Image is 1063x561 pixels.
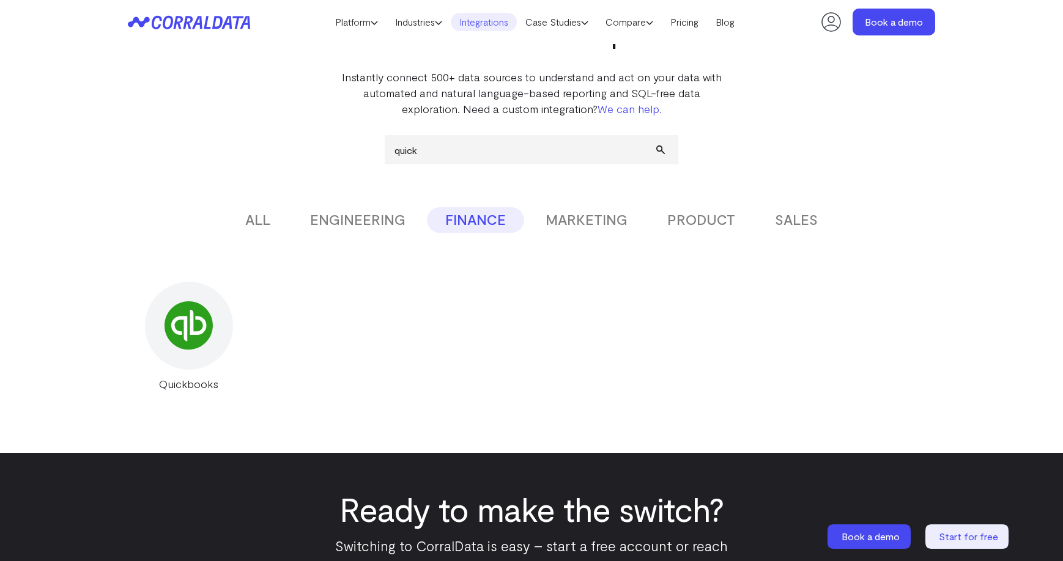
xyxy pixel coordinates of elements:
button: PRODUCT [649,207,754,233]
span: Book a demo [842,530,900,542]
a: Pricing [662,13,707,31]
input: Search data sources [385,135,678,164]
button: ENGINEERING [292,207,424,233]
a: Quickbooks Quickbooks [128,282,250,392]
a: Platform [327,13,387,31]
a: Case Studies [517,13,597,31]
a: Blog [707,13,743,31]
span: Start for free [939,530,998,542]
button: ALL [227,207,289,233]
button: MARKETING [527,207,646,233]
a: Book a demo [828,524,913,549]
p: Instantly connect 500+ data sources to understand and act on your data with automated and natural... [339,69,724,117]
img: Quickbooks [165,301,213,350]
a: Compare [597,13,662,31]
a: Book a demo [853,9,935,35]
div: Quickbooks [128,376,250,392]
a: Industries [387,13,451,31]
a: Integrations [451,13,517,31]
a: Start for free [925,524,1011,549]
button: FINANCE [427,207,524,233]
a: We can help. [598,102,662,116]
button: SALES [757,207,836,233]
